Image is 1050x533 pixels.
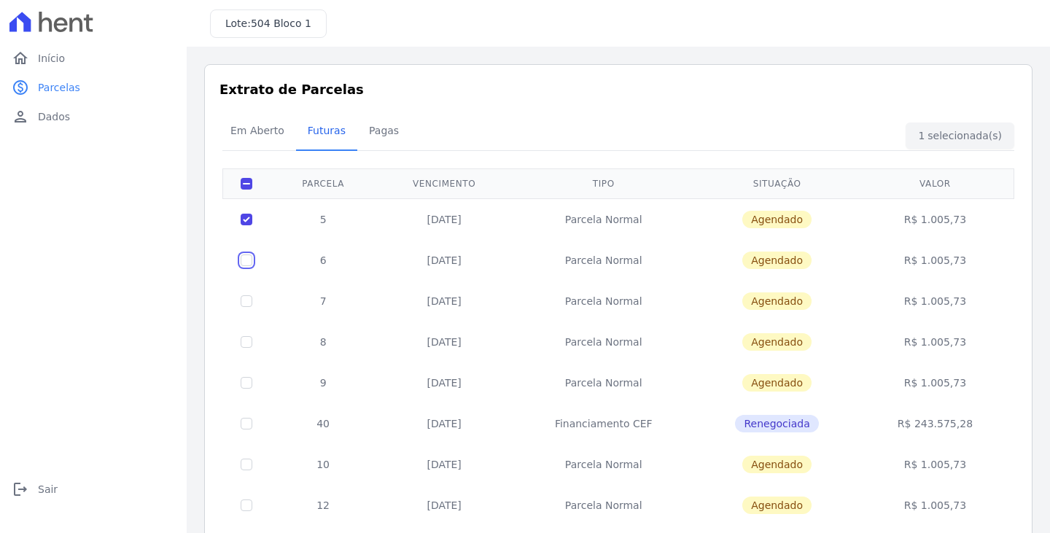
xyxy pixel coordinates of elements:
[251,17,311,29] span: 504 Bloco 1
[299,116,354,145] span: Futuras
[270,444,376,485] td: 10
[38,80,80,95] span: Parcelas
[512,485,695,526] td: Parcela Normal
[270,322,376,362] td: 8
[512,198,695,240] td: Parcela Normal
[376,198,512,240] td: [DATE]
[360,116,408,145] span: Pagas
[222,116,293,145] span: Em Aberto
[512,403,695,444] td: Financiamento CEF
[219,113,296,151] a: Em Aberto
[742,292,812,310] span: Agendado
[512,240,695,281] td: Parcela Normal
[376,168,512,198] th: Vencimento
[270,485,376,526] td: 12
[219,79,1017,99] h3: Extrato de Parcelas
[38,482,58,497] span: Sair
[270,403,376,444] td: 40
[512,444,695,485] td: Parcela Normal
[742,333,812,351] span: Agendado
[6,73,181,102] a: paidParcelas
[6,44,181,73] a: homeInício
[512,322,695,362] td: Parcela Normal
[270,168,376,198] th: Parcela
[512,362,695,403] td: Parcela Normal
[859,281,1011,322] td: R$ 1.005,73
[742,374,812,392] span: Agendado
[376,281,512,322] td: [DATE]
[270,240,376,281] td: 6
[376,322,512,362] td: [DATE]
[376,362,512,403] td: [DATE]
[859,485,1011,526] td: R$ 1.005,73
[859,403,1011,444] td: R$ 243.575,28
[512,168,695,198] th: Tipo
[742,456,812,473] span: Agendado
[6,102,181,131] a: personDados
[296,113,357,151] a: Futuras
[12,108,29,125] i: person
[376,403,512,444] td: [DATE]
[38,109,70,124] span: Dados
[742,252,812,269] span: Agendado
[859,168,1011,198] th: Valor
[12,50,29,67] i: home
[376,444,512,485] td: [DATE]
[12,79,29,96] i: paid
[859,362,1011,403] td: R$ 1.005,73
[695,168,858,198] th: Situação
[859,322,1011,362] td: R$ 1.005,73
[270,198,376,240] td: 5
[38,51,65,66] span: Início
[859,240,1011,281] td: R$ 1.005,73
[6,475,181,504] a: logoutSair
[270,281,376,322] td: 7
[225,16,311,31] h3: Lote:
[859,198,1011,240] td: R$ 1.005,73
[742,211,812,228] span: Agendado
[735,415,818,432] span: Renegociada
[12,481,29,498] i: logout
[742,497,812,514] span: Agendado
[376,240,512,281] td: [DATE]
[376,485,512,526] td: [DATE]
[512,281,695,322] td: Parcela Normal
[357,113,411,151] a: Pagas
[270,362,376,403] td: 9
[859,444,1011,485] td: R$ 1.005,73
